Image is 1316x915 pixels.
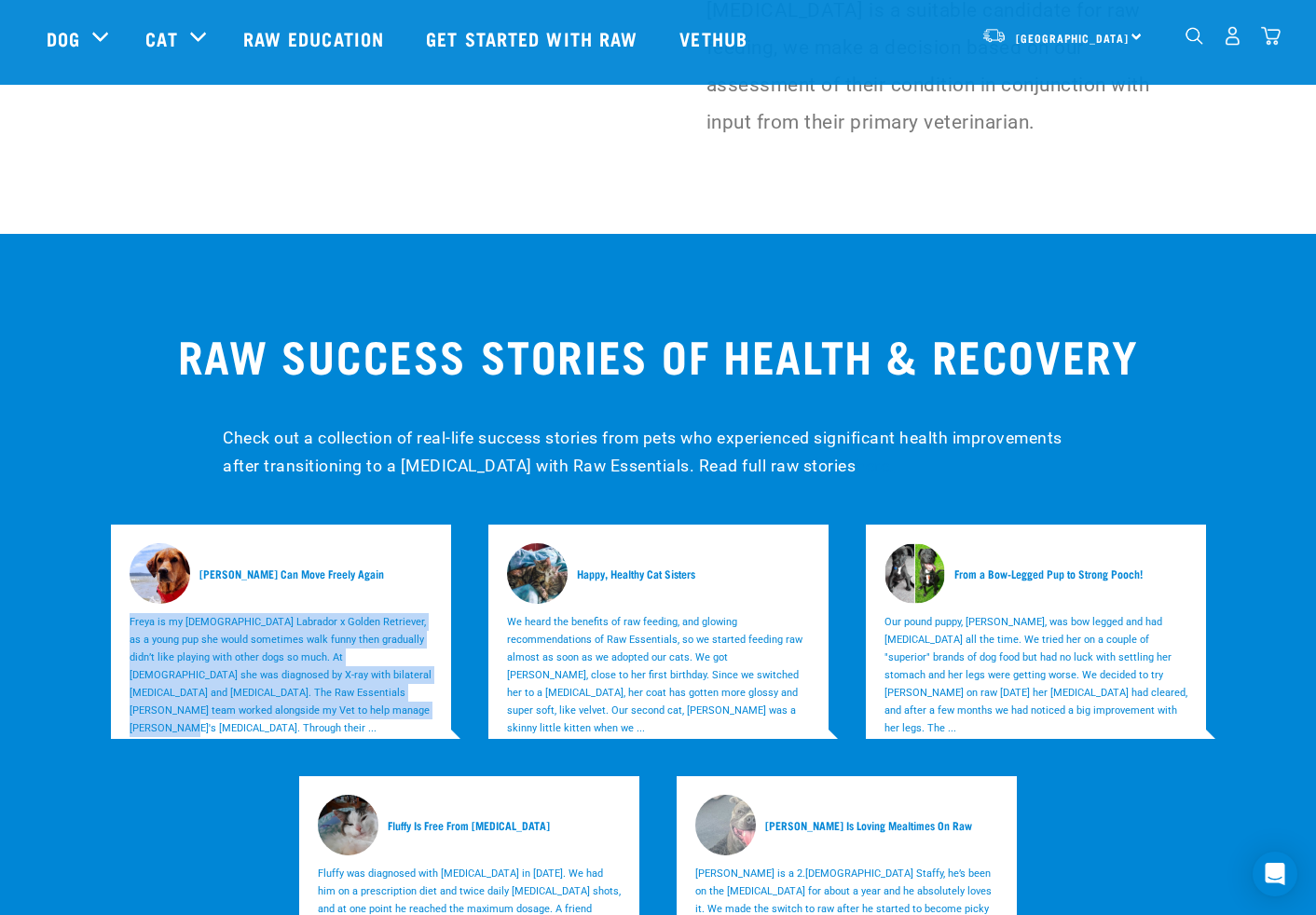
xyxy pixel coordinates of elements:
a: Get started with Raw [407,1,661,75]
a: Raw Education [225,1,407,75]
a: Dog [47,24,80,52]
a: Cat [145,24,177,52]
p: Check out a collection of real-life success stories from pets who experienced significant health ... [223,424,1092,480]
span: [GEOGRAPHIC_DATA] [1016,34,1129,41]
img: van-moving.png [981,27,1007,44]
p: We heard the benefits of raw feeding, and glowing recommendations of Raw Essentials, so we starte... [507,613,810,737]
div: Open Intercom Messenger [1253,852,1297,896]
h5: Fluffy Is Free From [MEDICAL_DATA] [388,817,550,834]
a: here. [856,457,895,475]
p: Our pound puppy, [PERSON_NAME], was bow legged and had [MEDICAL_DATA] all the time. We tried her ... [884,613,1187,737]
h5: From a Bow-Legged Pup to Strong Pooch! [954,566,1143,582]
img: RAW-STORIES-1.jpg [318,795,409,855]
img: 328880197_1588965251618527_6333104620217723660_n-1.jpg [695,795,816,855]
h5: Happy, Healthy Cat Sisters [577,566,695,582]
a: Vethub [661,1,771,75]
h5: [PERSON_NAME] Is Loving Mealtimes On Raw [765,817,972,834]
img: home-icon@2x.png [1261,26,1281,46]
img: home-icon-1@2x.png [1186,27,1203,45]
img: B9DC63C2-815C-4A6A-90BD-B49E215A4847.jpg [507,543,588,604]
p: Freya is my [DEMOGRAPHIC_DATA] Labrador x Golden Retriever, as a young pup she would sometimes wa... [130,613,432,737]
img: user.png [1223,26,1242,46]
h5: [PERSON_NAME] Can Move Freely Again [199,566,384,582]
img: 324415442_887503609349600_3153233528010366218_n-1.jpg [130,543,238,604]
img: Sadie.jpg [884,543,945,604]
